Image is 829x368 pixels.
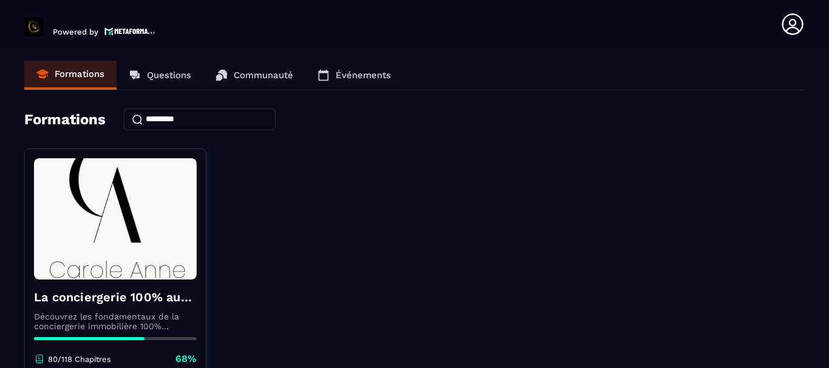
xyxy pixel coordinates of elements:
p: Découvrez les fondamentaux de la conciergerie immobilière 100% automatisée. Cette formation est c... [34,312,197,331]
p: Questions [147,70,191,81]
a: Événements [305,61,403,90]
h4: La conciergerie 100% automatisée [34,289,197,306]
a: Communauté [203,61,305,90]
p: 68% [175,352,197,366]
p: 80/118 Chapitres [48,355,111,364]
img: formation-background [34,158,197,279]
h4: Formations [24,111,106,128]
img: logo [104,26,155,36]
p: Powered by [53,27,98,36]
a: Questions [117,61,203,90]
img: logo-branding [24,17,44,36]
a: Formations [24,61,117,90]
p: Communauté [234,70,293,81]
p: Formations [55,69,104,79]
p: Événements [336,70,391,81]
